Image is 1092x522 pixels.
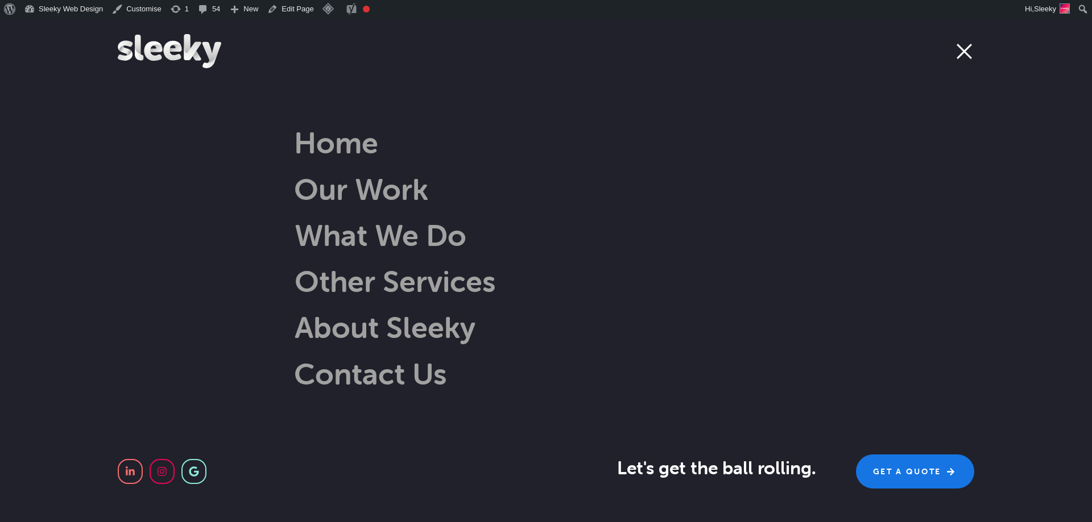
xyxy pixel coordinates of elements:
a: What We Do [260,217,466,253]
a: Our Work [294,171,428,207]
a: Get A Quote [856,454,974,488]
a: Contact Us [294,356,446,392]
a: Home [294,124,378,161]
div: Focus keyphrase not set [363,6,370,12]
img: Sleeky Web Design Newcastle [118,34,221,68]
span: Let's get the ball rolling [617,457,816,479]
span: Sleeky [1034,5,1056,13]
img: sleeky-avatar.svg [1060,3,1070,14]
a: About Sleeky [260,309,475,345]
a: Other Services [260,263,495,299]
span: . [812,458,817,478]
